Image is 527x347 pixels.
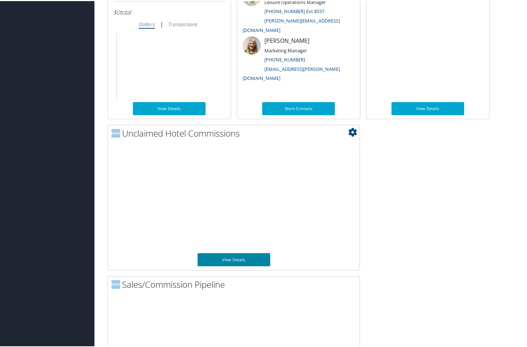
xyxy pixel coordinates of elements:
a: View Details [198,252,270,265]
a: [PHONE_NUMBER] [264,55,305,62]
a: [PHONE_NUMBER] Ext 8537 [264,7,324,13]
a: [EMAIL_ADDRESS][PERSON_NAME][DOMAIN_NAME] [243,65,340,81]
h2: Unclaimed Hotel Commissions [112,126,360,138]
small: Marketing Manager [264,46,307,53]
h2: Sales/Commission Pipeline [112,277,360,290]
i: Transactions [168,20,197,27]
img: ali-moffitt.jpg [243,35,261,53]
img: domo-logo.png [112,128,120,137]
h6: total [113,7,225,15]
li: [PERSON_NAME] [239,35,358,84]
div: | [113,19,225,28]
a: [PERSON_NAME][EMAIL_ADDRESS][DOMAIN_NAME] [243,16,340,32]
i: Dollars [139,20,155,27]
a: View Details [392,101,464,114]
span: $0 [113,7,120,15]
a: More Contacts [262,101,335,114]
img: domo-logo.png [112,279,120,288]
a: View Details [133,101,206,114]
